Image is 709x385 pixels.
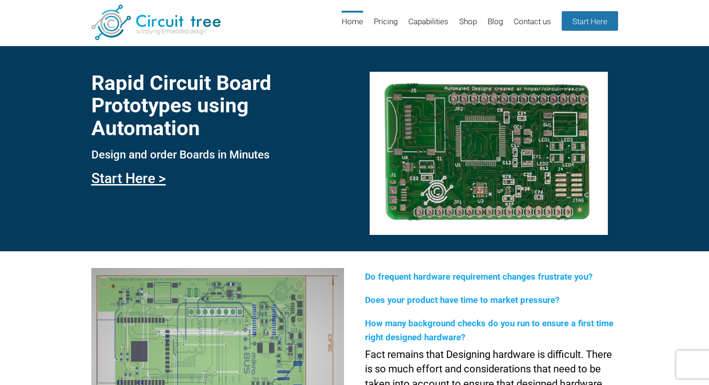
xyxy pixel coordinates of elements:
[514,11,551,41] a: Contact us
[488,11,503,41] a: Blog
[365,272,592,282] span: Do frequent hardware requirement changes frustrate you?
[365,295,559,305] span: Does your product have time to market pressure?
[91,170,166,186] a: Start Here >
[365,318,613,343] span: How many background checks do you run to ensure a first time right designed hardware?
[562,11,618,31] a: Start Here
[91,5,220,40] img: Circuit Tree
[459,11,477,41] a: Shop
[91,72,344,139] h1: Rapid Circuit Board Prototypes using Automation
[91,149,344,161] h3: Design and order Boards in Minutes
[374,11,398,41] a: Pricing
[408,11,448,41] a: Capabilities
[342,11,363,41] a: Home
